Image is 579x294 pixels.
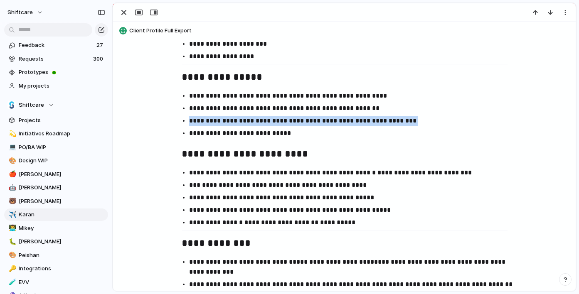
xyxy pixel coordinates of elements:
[19,278,105,287] span: EVV
[4,127,108,140] a: 💫Initiatives Roadmap
[4,181,108,194] a: 🤖[PERSON_NAME]
[7,197,16,206] button: 🐻
[19,143,105,152] span: PO/BA WIP
[4,141,108,154] a: 💻PO/BA WIP
[19,82,105,90] span: My projects
[19,197,105,206] span: [PERSON_NAME]
[7,211,16,219] button: ✈️
[19,211,105,219] span: Karan
[9,237,15,247] div: 🐛
[19,184,105,192] span: [PERSON_NAME]
[9,183,15,193] div: 🤖
[7,143,16,152] button: 💻
[7,265,16,273] button: 🔑
[4,276,108,289] a: 🧪EVV
[96,41,105,49] span: 27
[9,250,15,260] div: 🎨
[4,53,108,65] a: Requests300
[4,249,108,262] a: 🎨Peishan
[4,39,108,51] a: Feedback27
[93,55,105,63] span: 300
[4,99,108,111] button: Shiftcare
[7,130,16,138] button: 💫
[117,24,572,37] button: Client Profile Full Export
[9,169,15,179] div: 🍎
[7,224,16,233] button: 👨‍💻
[9,142,15,152] div: 💻
[129,27,572,35] span: Client Profile Full Export
[4,6,47,19] button: shiftcare
[19,170,105,179] span: [PERSON_NAME]
[4,154,108,167] a: 🎨Design WIP
[7,184,16,192] button: 🤖
[9,196,15,206] div: 🐻
[4,208,108,221] a: ✈️Karan
[9,156,15,166] div: 🎨
[9,264,15,274] div: 🔑
[7,157,16,165] button: 🎨
[19,68,105,76] span: Prototypes
[9,277,15,287] div: 🧪
[9,129,15,139] div: 💫
[19,238,105,246] span: [PERSON_NAME]
[7,251,16,260] button: 🎨
[7,8,33,17] span: shiftcare
[19,55,91,63] span: Requests
[4,168,108,181] a: 🍎[PERSON_NAME]
[7,170,16,179] button: 🍎
[19,157,105,165] span: Design WIP
[19,130,105,138] span: Initiatives Roadmap
[19,251,105,260] span: Peishan
[4,114,108,127] a: Projects
[19,265,105,273] span: Integrations
[4,66,108,78] a: Prototypes
[9,223,15,233] div: 👨‍💻
[4,222,108,235] a: 👨‍💻Mikey
[9,210,15,220] div: ✈️
[19,224,105,233] span: Mikey
[19,41,94,49] span: Feedback
[19,101,44,109] span: Shiftcare
[4,195,108,208] a: 🐻[PERSON_NAME]
[4,235,108,248] a: 🐛[PERSON_NAME]
[19,116,105,125] span: Projects
[4,80,108,92] a: My projects
[7,238,16,246] button: 🐛
[4,262,108,275] a: 🔑Integrations
[7,278,16,287] button: 🧪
